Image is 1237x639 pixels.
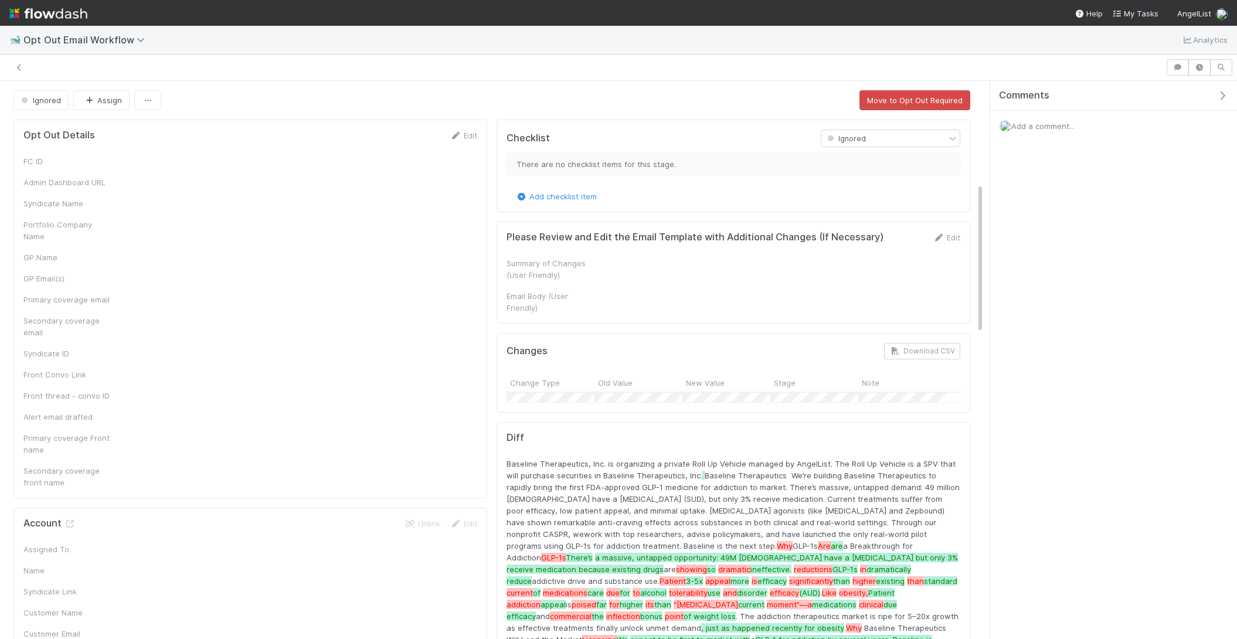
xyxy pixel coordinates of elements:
div: Assigned To [23,543,111,555]
a: Analytics [1181,33,1228,47]
span: Like [822,588,837,597]
span: than [833,576,850,586]
div: Front thread - convo ID [23,390,111,402]
span: dramatic [718,565,750,574]
span: appeal [705,576,730,586]
span: addiction [507,600,541,609]
span: Ignored [19,96,61,105]
span: alcohol [640,588,667,597]
div: Name [23,565,111,576]
span: so [707,565,716,574]
button: Download CSV [884,343,960,359]
span: to [633,588,640,597]
span: My Tasks [1112,9,1158,18]
span: of [533,588,541,597]
span: significantly [789,576,833,586]
span: “[MEDICAL_DATA] [674,600,738,609]
div: Old Value [594,373,682,392]
div: GP Email(s) [23,273,111,284]
span: is [752,576,757,586]
span: efficacy [770,588,799,597]
span: disorder [737,588,767,597]
span: GLP-1s [832,565,858,574]
span: medications [543,588,587,597]
span: moment”—a [767,600,812,609]
span: clinical [859,600,883,609]
div: Help [1075,8,1103,19]
span: than [907,576,924,586]
span: and [536,611,550,621]
span: in [860,565,866,574]
img: avatar_2de93f86-b6c7-4495-bfe2-fb093354a53c.png [1216,8,1228,20]
div: New Value [682,373,770,392]
div: Admin Dashboard URL [23,176,111,188]
a: Edit [450,519,477,528]
span: obesity, [839,588,868,597]
a: Edit [933,233,960,242]
a: Unlink [404,519,440,528]
span: GLP-1s [541,553,566,562]
button: Move to Opt Out Required [859,90,970,110]
div: Secondary coverage front name [23,465,111,488]
span: of weight loss [684,611,736,621]
span: a Breakthrough for Addiction [507,541,913,562]
span: Ignored [825,134,866,143]
button: Ignored [13,90,69,110]
span: poised [572,600,596,609]
h5: Opt Out Details [23,130,95,141]
a: Add checklist item [515,192,597,201]
span: care [587,588,604,597]
span: Patient [868,588,895,597]
span: the [592,611,604,621]
h5: Changes [507,345,548,357]
span: for [609,600,620,609]
span: for [620,588,630,597]
a: Edit [450,131,477,140]
span: appeal [541,600,566,609]
span: GLP-1s [793,541,818,550]
img: avatar_2de93f86-b6c7-4495-bfe2-fb093354a53c.png [1000,120,1011,132]
div: GP Name [23,251,111,263]
div: Front Convo Link [23,369,111,380]
span: current [507,588,533,597]
div: Syndicate Name [23,198,111,209]
span: reduce [507,576,532,586]
span: dramatically [866,565,911,574]
a: My Tasks [1112,8,1158,19]
span: Add a comment... [1011,121,1075,131]
button: Assign [73,90,130,110]
span: is [566,600,572,609]
div: Stage [770,373,858,392]
div: Primary coverage Front name [23,432,111,456]
div: Portfolio Company Name [23,219,111,242]
span: more [730,576,749,586]
div: Summary of Changes (User Friendly) [507,257,594,281]
span: commercial [550,611,592,621]
span: are [664,565,676,574]
span: ineffective. [750,565,791,574]
div: FC ID [23,155,111,167]
span: Opt Out Email Workflow [23,34,151,46]
span: than [654,600,671,609]
div: Customer Name [23,607,111,618]
span: efficacy [757,576,787,586]
span: Patient [660,576,686,586]
span: a massive, untapped opportunity: 49M [DEMOGRAPHIC_DATA] have a [MEDICAL_DATA] but only 3% receive... [507,553,958,574]
span: due [883,600,897,609]
img: logo-inverted-e16ddd16eac7371096b0.svg [9,4,87,23]
span: use [708,588,721,597]
div: Alert email drafted [23,411,111,423]
span: , just as happened recently for obesity [701,623,844,633]
span: tolerability [669,588,708,597]
span: point [665,611,684,621]
span: reductions [794,565,832,574]
span: Are [818,541,831,550]
span: standard [924,576,957,586]
span: Why [777,541,793,550]
span: far [596,600,607,609]
span: Baseline Therapeutics We’re building Baseline Therapeutics to rapidly bring the first FDA-approve... [507,471,960,550]
div: Change Type [507,373,594,392]
div: Syndicate Link [23,586,111,597]
span: Baseline Therapeutics, Inc. is organizing a private Roll Up Vehicle managed by AngelList. The Rol... [507,459,956,480]
span: . [844,623,846,633]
